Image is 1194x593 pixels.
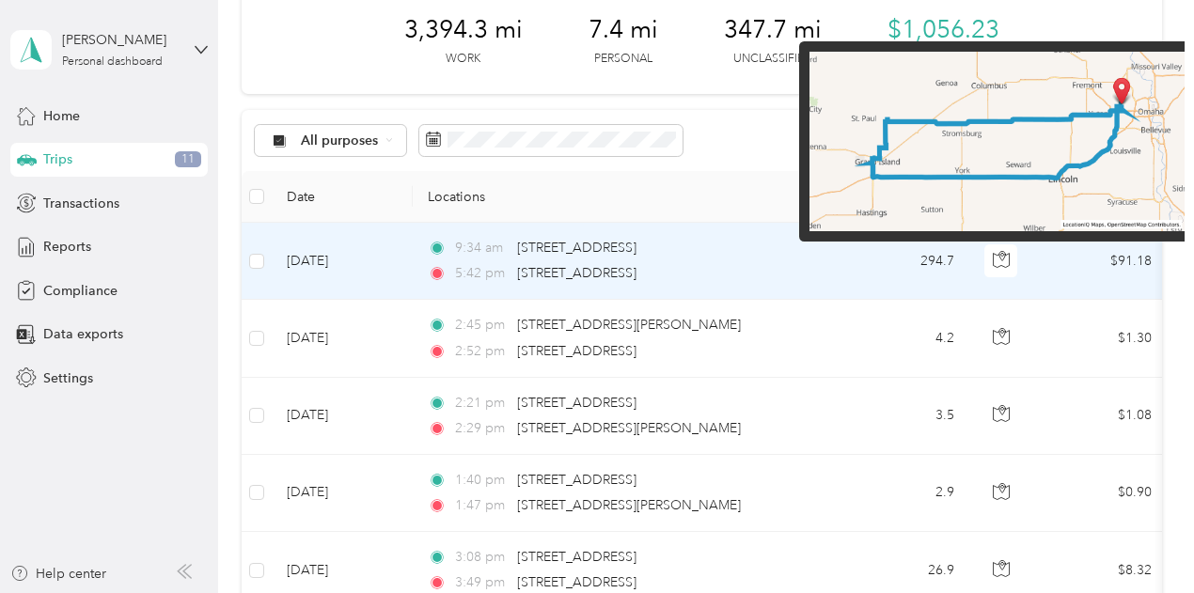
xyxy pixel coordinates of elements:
[517,420,741,436] span: [STREET_ADDRESS][PERSON_NAME]
[1035,223,1167,300] td: $91.18
[455,572,509,593] span: 3:49 pm
[43,237,91,257] span: Reports
[455,315,509,336] span: 2:45 pm
[594,51,652,68] p: Personal
[272,300,413,377] td: [DATE]
[1035,455,1167,532] td: $0.90
[517,472,636,488] span: [STREET_ADDRESS]
[589,15,658,45] span: 7.4 mi
[301,134,379,148] span: All purposes
[455,495,509,516] span: 1:47 pm
[517,265,636,281] span: [STREET_ADDRESS]
[62,30,180,50] div: [PERSON_NAME]
[10,564,106,584] button: Help center
[43,106,80,126] span: Home
[1035,378,1167,455] td: $1.08
[175,151,201,168] span: 11
[845,455,969,532] td: 2.9
[733,51,812,68] p: Unclassified
[517,240,636,256] span: [STREET_ADDRESS]
[455,393,509,414] span: 2:21 pm
[62,56,163,68] div: Personal dashboard
[404,15,523,45] span: 3,394.3 mi
[455,470,509,491] span: 1:40 pm
[43,194,119,213] span: Transactions
[845,223,969,300] td: 294.7
[724,15,822,45] span: 347.7 mi
[455,238,509,258] span: 9:34 am
[517,574,636,590] span: [STREET_ADDRESS]
[43,368,93,388] span: Settings
[446,51,480,68] p: Work
[272,171,413,223] th: Date
[517,497,741,513] span: [STREET_ADDRESS][PERSON_NAME]
[517,343,636,359] span: [STREET_ADDRESS]
[517,317,741,333] span: [STREET_ADDRESS][PERSON_NAME]
[517,549,636,565] span: [STREET_ADDRESS]
[272,378,413,455] td: [DATE]
[455,547,509,568] span: 3:08 pm
[43,324,123,344] span: Data exports
[272,455,413,532] td: [DATE]
[272,223,413,300] td: [DATE]
[413,171,845,223] th: Locations
[1089,488,1194,593] iframe: Everlance-gr Chat Button Frame
[43,281,118,301] span: Compliance
[845,378,969,455] td: 3.5
[517,395,636,411] span: [STREET_ADDRESS]
[1035,300,1167,377] td: $1.30
[43,149,72,169] span: Trips
[455,341,509,362] span: 2:52 pm
[888,15,999,45] span: $1,056.23
[455,263,509,284] span: 5:42 pm
[809,52,1185,232] img: minimap
[455,418,509,439] span: 2:29 pm
[845,300,969,377] td: 4.2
